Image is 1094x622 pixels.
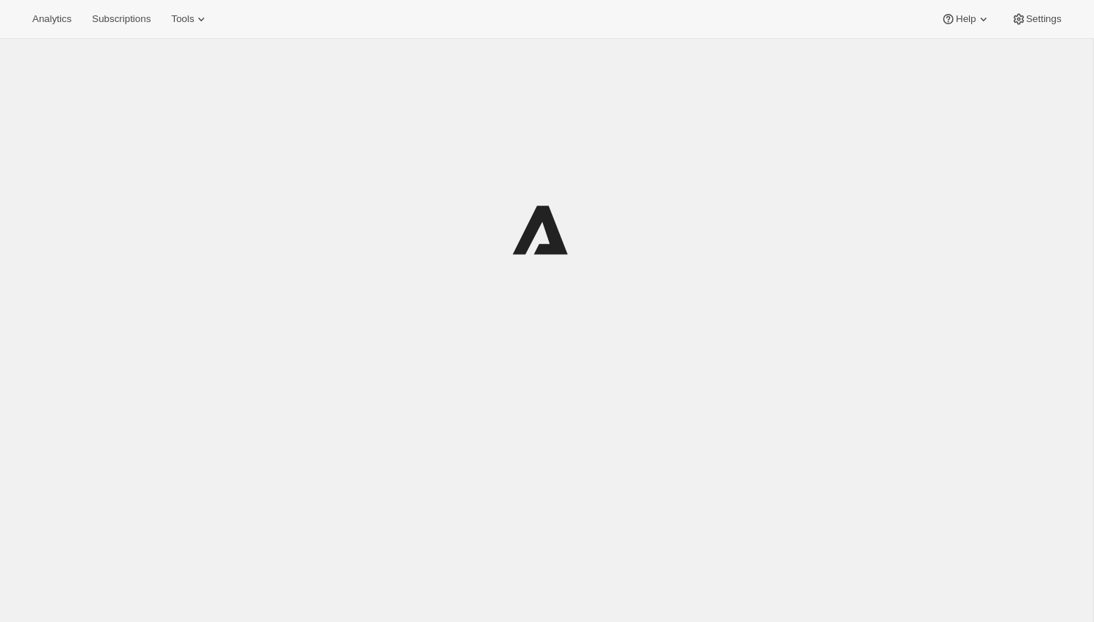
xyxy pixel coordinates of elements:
span: Analytics [32,13,71,25]
span: Tools [171,13,194,25]
button: Settings [1003,9,1070,29]
span: Settings [1026,13,1062,25]
span: Help [956,13,976,25]
button: Help [932,9,999,29]
span: Subscriptions [92,13,151,25]
button: Tools [162,9,217,29]
button: Analytics [24,9,80,29]
button: Subscriptions [83,9,159,29]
